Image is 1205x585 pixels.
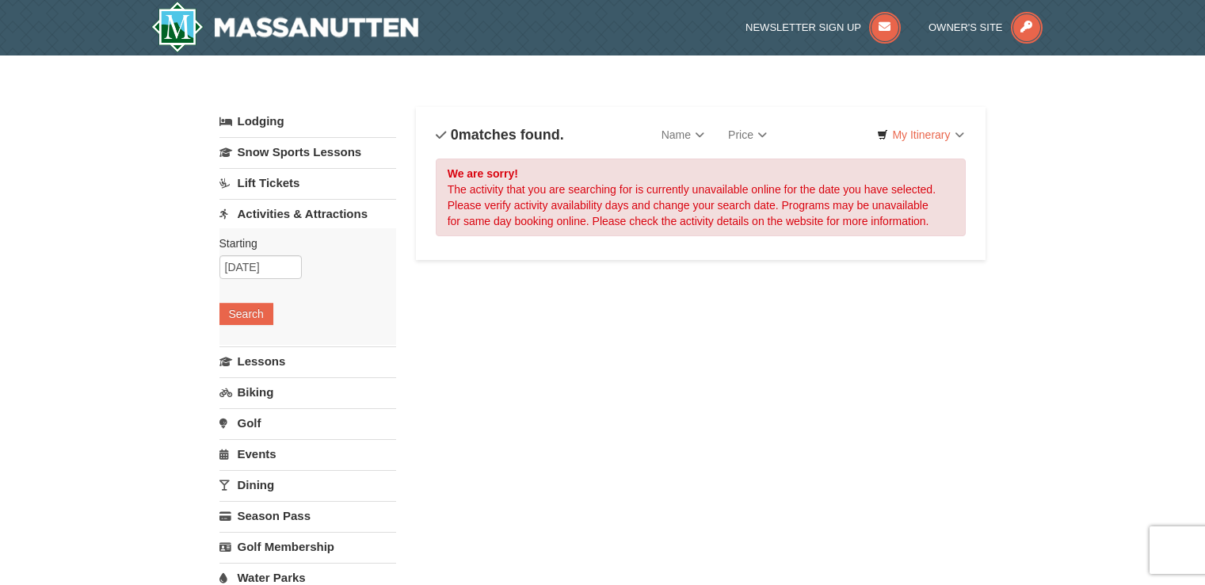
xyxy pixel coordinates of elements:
[219,137,396,166] a: Snow Sports Lessons
[219,107,396,136] a: Lodging
[219,439,396,468] a: Events
[436,159,967,236] div: The activity that you are searching for is currently unavailable online for the date you have sel...
[448,167,518,180] strong: We are sorry!
[650,119,716,151] a: Name
[219,532,396,561] a: Golf Membership
[219,199,396,228] a: Activities & Attractions
[219,377,396,407] a: Biking
[219,235,384,251] label: Starting
[745,21,901,33] a: Newsletter Sign Up
[929,21,1003,33] span: Owner's Site
[867,123,974,147] a: My Itinerary
[219,303,273,325] button: Search
[745,21,861,33] span: Newsletter Sign Up
[219,168,396,197] a: Lift Tickets
[151,2,419,52] a: Massanutten Resort
[716,119,779,151] a: Price
[219,470,396,499] a: Dining
[929,21,1043,33] a: Owner's Site
[219,346,396,376] a: Lessons
[151,2,419,52] img: Massanutten Resort Logo
[219,501,396,530] a: Season Pass
[219,408,396,438] a: Golf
